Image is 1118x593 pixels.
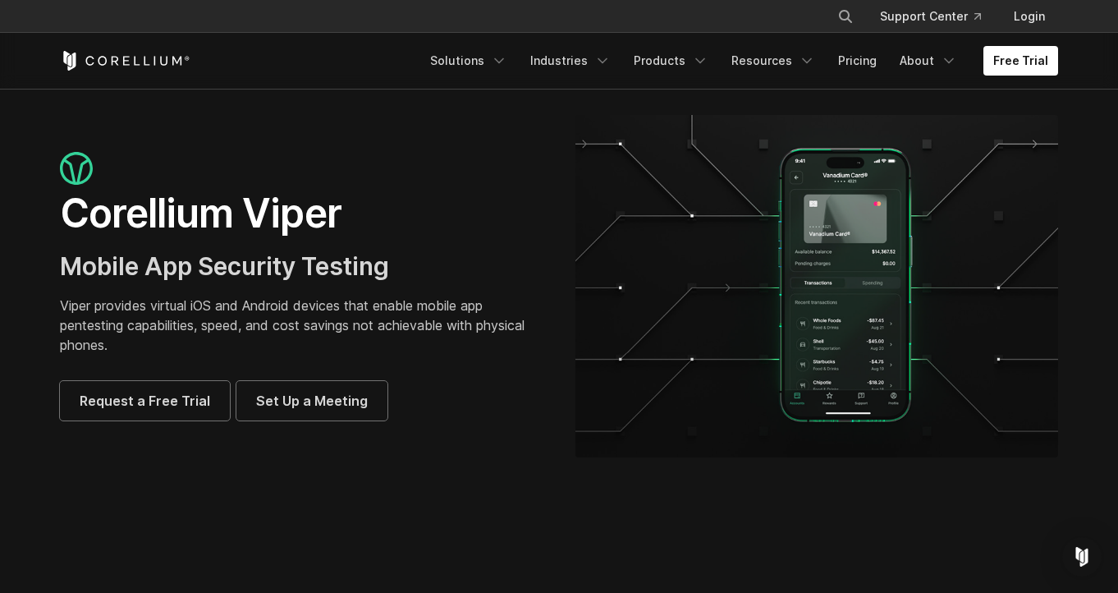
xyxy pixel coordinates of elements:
[80,391,210,411] span: Request a Free Trial
[1062,537,1102,577] div: Open Intercom Messenger
[60,189,543,238] h1: Corellium Viper
[890,46,967,76] a: About
[867,2,994,31] a: Support Center
[520,46,621,76] a: Industries
[420,46,517,76] a: Solutions
[575,115,1058,457] img: viper_hero
[828,46,887,76] a: Pricing
[256,391,368,411] span: Set Up a Meeting
[236,381,387,421] a: Set Up a Meeting
[818,2,1058,31] div: Navigation Menu
[60,381,230,421] a: Request a Free Trial
[624,46,718,76] a: Products
[60,152,93,186] img: viper_icon_large
[420,46,1058,76] div: Navigation Menu
[1001,2,1058,31] a: Login
[722,46,825,76] a: Resources
[60,296,543,355] p: Viper provides virtual iOS and Android devices that enable mobile app pentesting capabilities, sp...
[983,46,1058,76] a: Free Trial
[60,51,190,71] a: Corellium Home
[831,2,860,31] button: Search
[60,251,389,281] span: Mobile App Security Testing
